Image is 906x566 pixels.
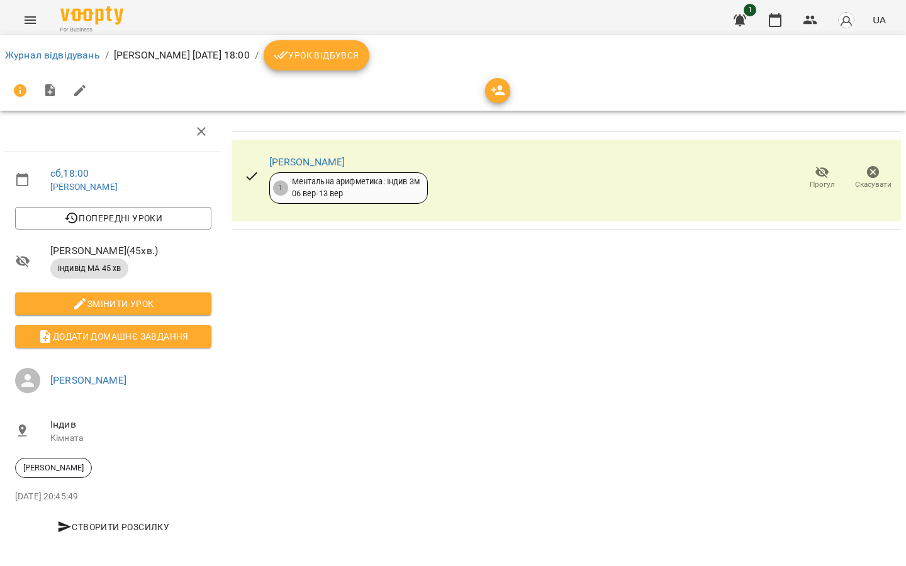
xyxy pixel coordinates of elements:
[25,296,201,311] span: Змінити урок
[15,292,211,315] button: Змінити урок
[114,48,250,63] p: [PERSON_NAME] [DATE] 18:00
[15,516,211,538] button: Створити розсилку
[15,325,211,348] button: Додати домашнє завдання
[15,5,45,35] button: Menu
[50,263,128,274] span: індивід МА 45 хв
[25,329,201,344] span: Додати домашнє завдання
[25,211,201,226] span: Попередні уроки
[273,180,288,196] div: 1
[15,458,92,478] div: [PERSON_NAME]
[50,243,211,258] span: [PERSON_NAME] ( 45 хв. )
[847,160,898,196] button: Скасувати
[797,160,847,196] button: Прогул
[50,417,211,432] span: Індив
[810,179,835,190] span: Прогул
[50,374,126,386] a: [PERSON_NAME]
[5,49,100,61] a: Журнал відвідувань
[744,4,756,16] span: 1
[274,48,359,63] span: Урок відбувся
[15,491,211,503] p: [DATE] 20:45:49
[873,13,886,26] span: UA
[837,11,855,29] img: avatar_s.png
[60,6,123,25] img: Voopty Logo
[15,207,211,230] button: Попередні уроки
[50,182,118,192] a: [PERSON_NAME]
[20,519,206,535] span: Створити розсилку
[50,432,211,445] p: Кімната
[105,48,109,63] li: /
[60,26,123,34] span: For Business
[5,40,901,70] nav: breadcrumb
[292,176,420,199] div: Ментальна арифметика: Індив 3м 06 вер - 13 вер
[50,167,89,179] a: сб , 18:00
[269,156,345,168] a: [PERSON_NAME]
[868,8,891,31] button: UA
[855,179,892,190] span: Скасувати
[255,48,259,63] li: /
[264,40,369,70] button: Урок відбувся
[16,462,91,474] span: [PERSON_NAME]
